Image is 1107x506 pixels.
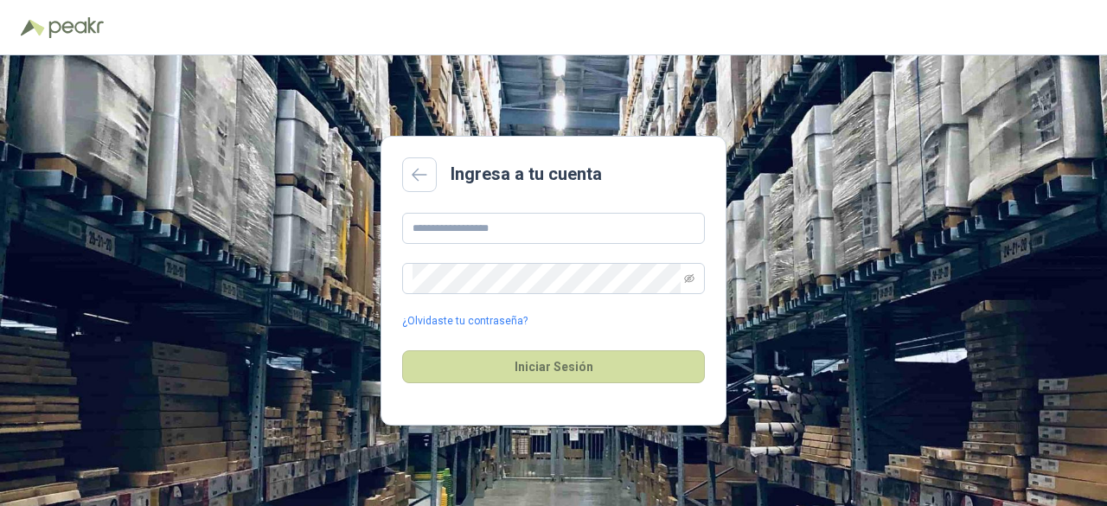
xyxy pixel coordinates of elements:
[48,17,104,38] img: Peakr
[21,19,45,36] img: Logo
[402,350,705,383] button: Iniciar Sesión
[684,273,694,284] span: eye-invisible
[402,313,528,330] a: ¿Olvidaste tu contraseña?
[451,161,602,188] h2: Ingresa a tu cuenta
